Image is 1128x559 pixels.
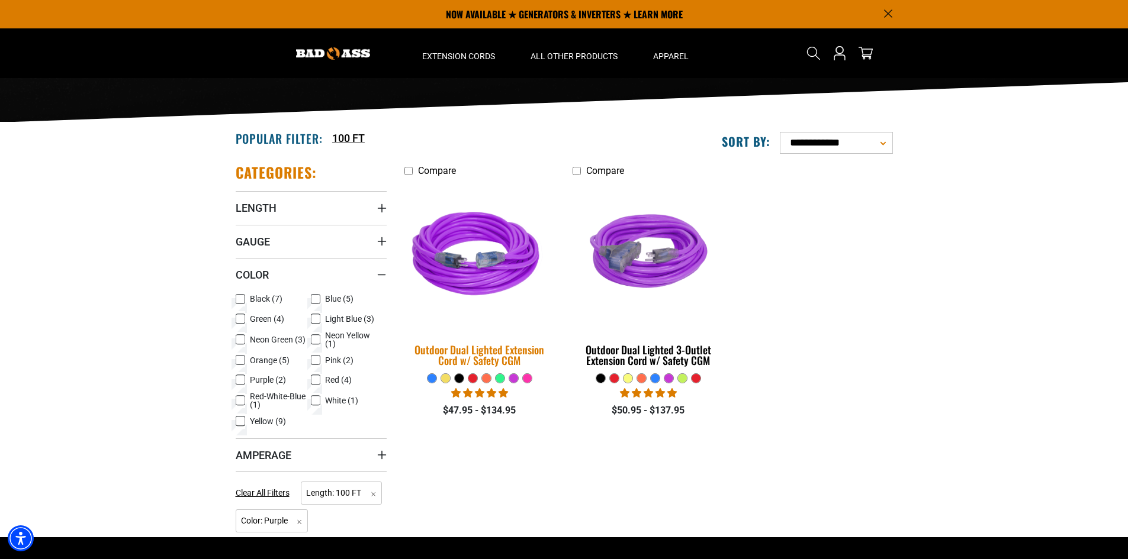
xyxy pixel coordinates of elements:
[250,417,286,425] span: Yellow (9)
[296,47,370,60] img: Bad Ass Extension Cords
[236,438,387,471] summary: Amperage
[573,182,724,373] a: purple Outdoor Dual Lighted 3-Outlet Extension Cord w/ Safety CGM
[653,51,689,62] span: Apparel
[513,28,635,78] summary: All Other Products
[620,387,677,399] span: 4.80 stars
[236,191,387,224] summary: Length
[8,525,34,551] div: Accessibility Menu
[250,335,306,344] span: Neon Green (3)
[573,344,724,366] div: Outdoor Dual Lighted 3-Outlet Extension Cord w/ Safety CGM
[236,488,290,497] span: Clear All Filters
[856,46,875,60] a: cart
[404,28,513,78] summary: Extension Cords
[236,268,269,282] span: Color
[250,356,290,364] span: Orange (5)
[325,396,358,405] span: White (1)
[250,295,282,303] span: Black (7)
[250,376,286,384] span: Purple (2)
[325,315,374,323] span: Light Blue (3)
[236,258,387,291] summary: Color
[422,51,495,62] span: Extension Cords
[451,387,508,399] span: 4.81 stars
[236,515,308,526] a: Color: Purple
[325,331,382,348] span: Neon Yellow (1)
[250,392,307,409] span: Red-White-Blue (1)
[804,44,823,63] summary: Search
[574,188,723,324] img: purple
[722,134,770,149] label: Sort by:
[236,487,294,499] a: Clear All Filters
[236,201,277,215] span: Length
[586,165,624,176] span: Compare
[332,130,365,146] a: 100 FT
[236,131,323,146] h2: Popular Filter:
[418,165,456,176] span: Compare
[236,163,317,182] h2: Categories:
[635,28,706,78] summary: Apparel
[301,487,382,498] a: Length: 100 FT
[236,448,291,462] span: Amperage
[404,403,555,418] div: $47.95 - $134.95
[404,182,555,373] a: Purple Outdoor Dual Lighted Extension Cord w/ Safety CGM
[397,180,563,332] img: Purple
[236,225,387,258] summary: Gauge
[573,403,724,418] div: $50.95 - $137.95
[236,509,308,532] span: Color: Purple
[325,356,353,364] span: Pink (2)
[325,376,352,384] span: Red (4)
[531,51,618,62] span: All Other Products
[325,295,353,303] span: Blue (5)
[404,344,555,366] div: Outdoor Dual Lighted Extension Cord w/ Safety CGM
[236,235,270,248] span: Gauge
[830,28,849,78] a: Open this option
[301,482,382,505] span: Length: 100 FT
[250,315,284,323] span: Green (4)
